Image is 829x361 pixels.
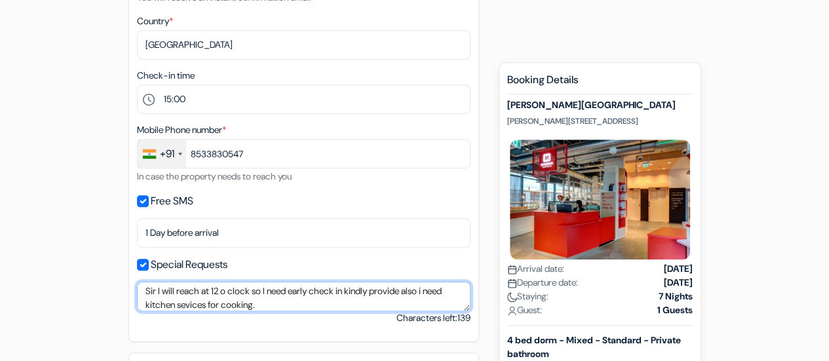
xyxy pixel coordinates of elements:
[507,265,517,275] img: calendar.svg
[160,146,174,162] div: +91
[507,292,517,302] img: moon.svg
[664,262,693,276] strong: [DATE]
[659,290,693,303] strong: 7 Nights
[507,306,517,316] img: user_icon.svg
[507,276,578,290] span: Departure date:
[664,276,693,290] strong: [DATE]
[151,192,193,210] label: Free SMS
[507,303,542,317] span: Guest:
[507,334,681,360] b: 4 bed dorm - Mixed - Standard - Private bathroom
[137,123,226,137] label: Mobile Phone number
[151,256,227,274] label: Special Requests
[507,262,564,276] span: Arrival date:
[507,116,693,126] p: [PERSON_NAME][STREET_ADDRESS]
[137,170,292,182] small: In case the property needs to reach you
[507,100,693,111] h5: [PERSON_NAME][GEOGRAPHIC_DATA]
[137,139,471,168] input: 81234 56789
[507,290,549,303] span: Staying:
[137,14,173,28] label: Country
[137,69,195,83] label: Check-in time
[657,303,693,317] strong: 1 Guests
[507,278,517,288] img: calendar.svg
[138,140,186,168] div: India (भारत): +91
[457,312,471,324] span: 139
[507,73,693,94] h5: Booking Details
[396,311,471,325] small: Characters left:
